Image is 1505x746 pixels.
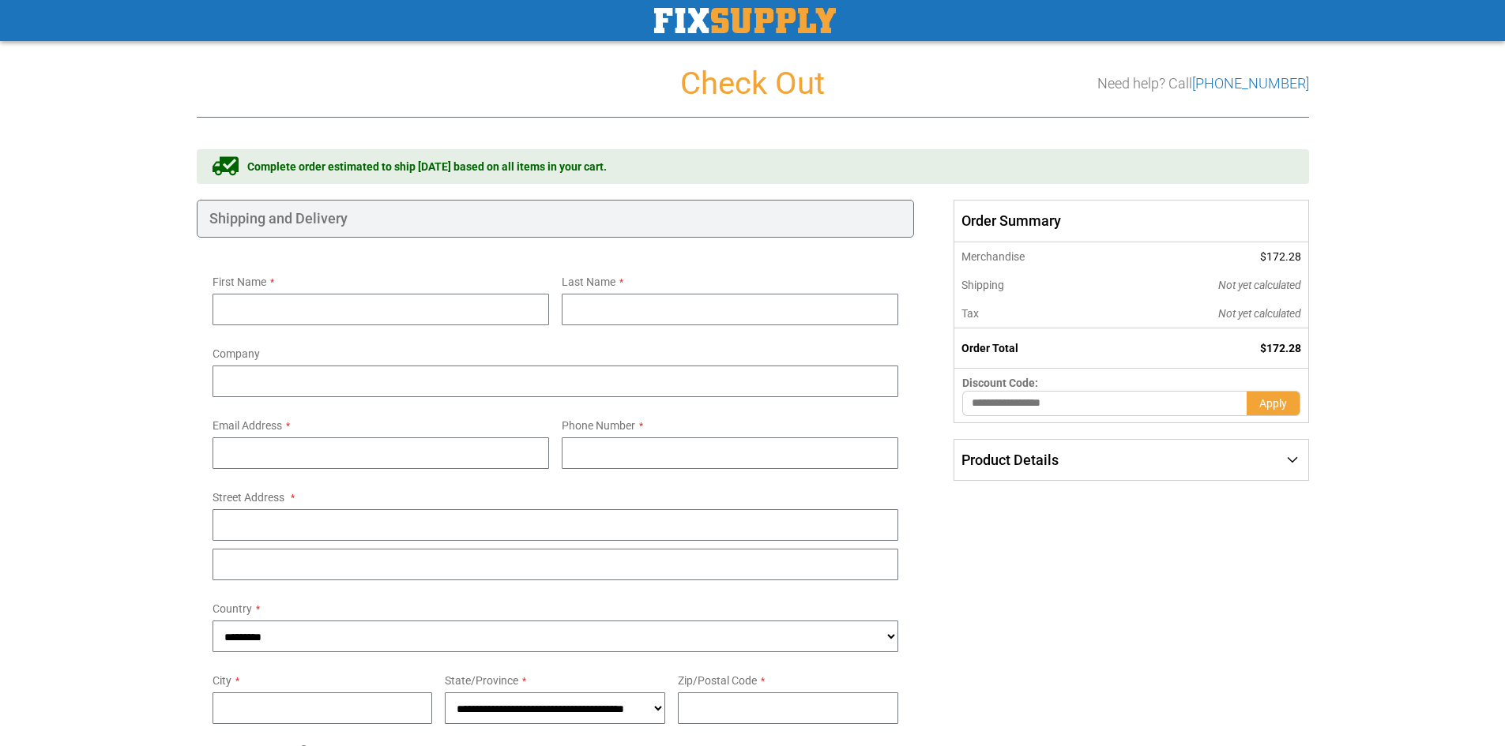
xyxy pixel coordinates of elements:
[213,276,266,288] span: First Name
[213,419,282,432] span: Email Address
[954,242,1112,271] th: Merchandise
[247,159,607,174] span: Complete order estimated to ship [DATE] based on all items in your cart.
[1192,75,1309,92] a: [PHONE_NUMBER]
[654,8,836,33] img: Fix Industrial Supply
[213,602,252,615] span: Country
[961,342,1018,354] strong: Order Total
[1218,279,1301,291] span: Not yet calculated
[213,347,260,360] span: Company
[213,674,231,687] span: City
[445,674,518,687] span: State/Province
[562,276,615,288] span: Last Name
[1097,76,1309,92] h3: Need help? Call
[954,299,1112,328] th: Tax
[954,200,1308,242] span: Order Summary
[678,674,757,687] span: Zip/Postal Code
[1247,391,1300,416] button: Apply
[1260,250,1301,263] span: $172.28
[1260,342,1301,354] span: $172.28
[562,419,635,432] span: Phone Number
[197,66,1309,101] h1: Check Out
[1259,397,1287,410] span: Apply
[213,491,284,504] span: Street Address
[197,200,915,238] div: Shipping and Delivery
[961,452,1059,468] span: Product Details
[654,8,836,33] a: store logo
[1218,307,1301,320] span: Not yet calculated
[962,377,1038,389] span: Discount Code:
[961,279,1004,291] span: Shipping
